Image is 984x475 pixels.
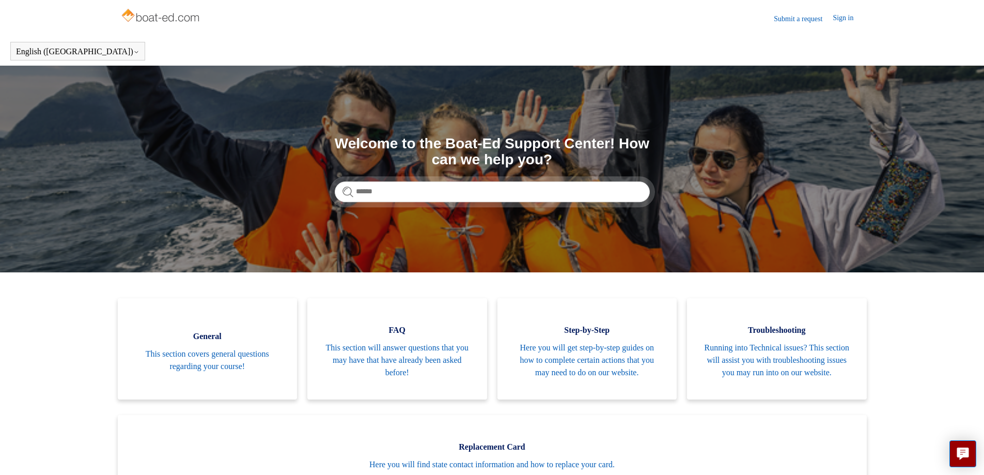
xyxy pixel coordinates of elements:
[118,298,298,400] a: General This section covers general questions regarding your course!
[335,181,650,202] input: Search
[16,47,139,56] button: English ([GEOGRAPHIC_DATA])
[497,298,677,400] a: Step-by-Step Here you will get step-by-step guides on how to complete certain actions that you ma...
[949,440,976,467] button: Live chat
[513,342,662,379] span: Here you will get step-by-step guides on how to complete certain actions that you may need to do ...
[702,324,851,336] span: Troubleshooting
[513,324,662,336] span: Step-by-Step
[774,13,833,24] a: Submit a request
[833,12,864,25] a: Sign in
[307,298,487,400] a: FAQ This section will answer questions that you may have that have already been asked before!
[702,342,851,379] span: Running into Technical issues? This section will assist you with troubleshooting issues you may r...
[133,458,851,471] span: Here you will find state contact information and how to replace your card.
[133,441,851,453] span: Replacement Card
[323,324,472,336] span: FAQ
[133,330,282,343] span: General
[687,298,867,400] a: Troubleshooting Running into Technical issues? This section will assist you with troubleshooting ...
[323,342,472,379] span: This section will answer questions that you may have that have already been asked before!
[120,6,202,27] img: Boat-Ed Help Center home page
[335,136,650,168] h1: Welcome to the Boat-Ed Support Center! How can we help you?
[133,348,282,373] span: This section covers general questions regarding your course!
